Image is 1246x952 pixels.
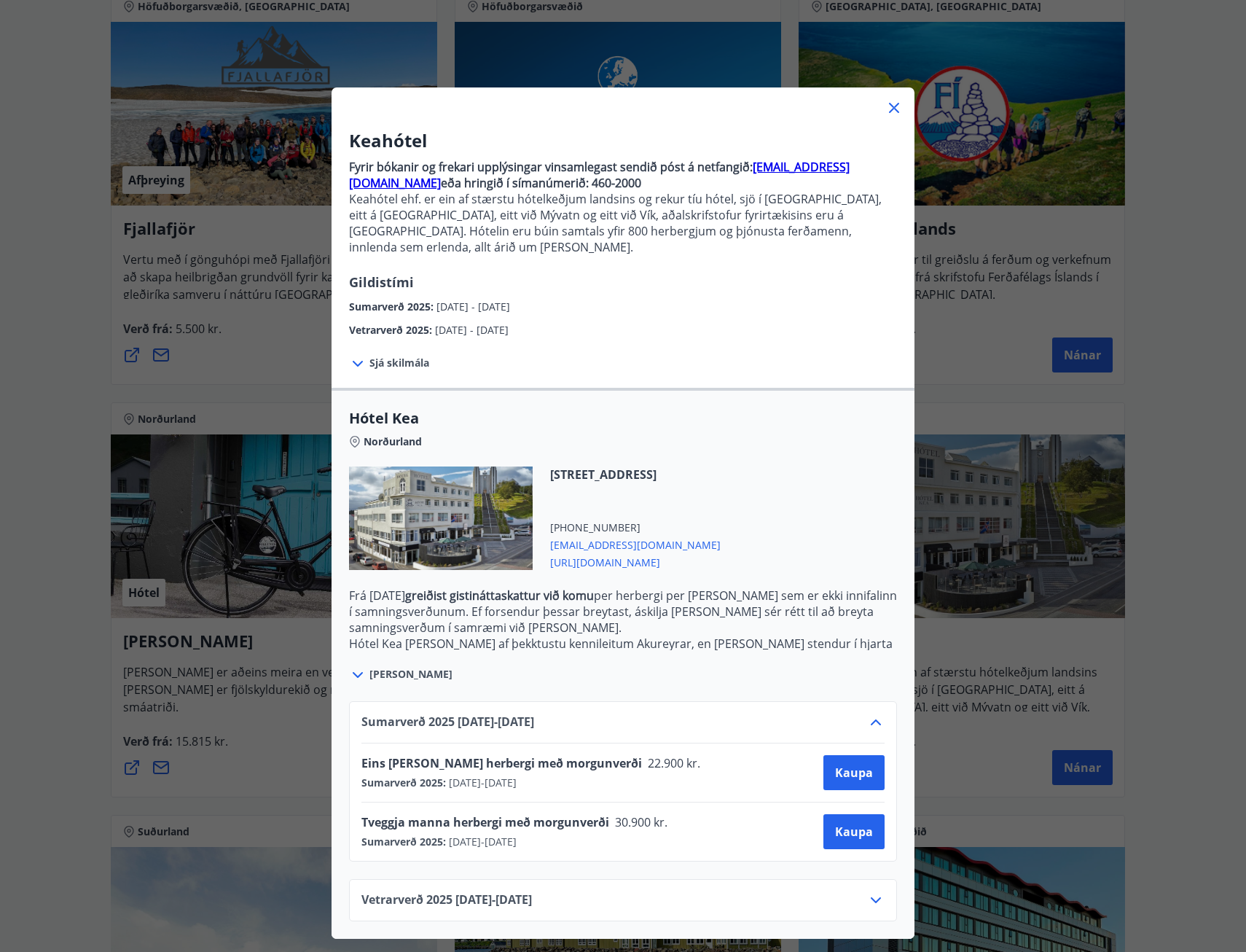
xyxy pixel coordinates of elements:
[441,175,641,191] strong: eða hringið í símanúmerið: 460-2000
[364,434,422,449] span: Norðurland
[349,300,436,313] span: Sumarverð 2025 :
[361,714,534,731] span: Sumarverð 2025 [DATE] - [DATE]
[550,467,721,483] span: [STREET_ADDRESS]
[823,755,885,790] button: Kaupa
[609,814,671,830] span: 30.900 kr.
[835,824,873,840] span: Kaupa
[349,159,753,175] strong: Fyrir bókanir og frekari upplýsingar vinsamlegast sendið póst á netfangið:
[446,835,517,849] span: [DATE] - [DATE]
[823,814,885,849] button: Kaupa
[361,891,532,909] span: Vetrarverð 2025 [DATE] - [DATE]
[435,323,509,337] span: [DATE] - [DATE]
[349,159,850,191] a: [EMAIL_ADDRESS][DOMAIN_NAME]
[349,323,435,337] span: Vetrarverð 2025 :
[436,300,510,313] span: [DATE] - [DATE]
[550,535,721,553] span: [EMAIL_ADDRESS][DOMAIN_NAME]
[349,588,897,636] p: Frá [DATE] per herbergi per [PERSON_NAME] sem er ekki innifalinn í samningsverðunum. Ef forsendur...
[369,667,452,682] span: [PERSON_NAME]
[361,776,446,790] span: Sumarverð 2025 :
[361,835,446,849] span: Sumarverð 2025 :
[369,356,429,370] span: Sjá skilmála
[349,273,414,291] span: Gildistími
[405,588,594,604] strong: greiðist gistináttaskattur við komu
[642,755,704,771] span: 22.900 kr.
[361,814,609,830] span: Tveggja manna herbergi með morgunverði
[349,191,897,255] p: Keahótel ehf. er ein af stærstu hótelkeðjum landsins og rekur tíu hótel, sjö í [GEOGRAPHIC_DATA],...
[835,765,873,781] span: Kaupa
[349,128,897,153] h3: Keahótel
[349,636,897,700] p: Hótel Kea [PERSON_NAME] af þekktustu kennileitum Akureyrar, en [PERSON_NAME] stendur í hjarta mið...
[349,408,897,429] span: Hótel Kea
[446,776,517,790] span: [DATE] - [DATE]
[550,553,721,570] span: [URL][DOMAIN_NAME]
[550,520,721,535] span: [PHONE_NUMBER]
[361,755,642,771] span: Eins [PERSON_NAME] herbergi með morgunverði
